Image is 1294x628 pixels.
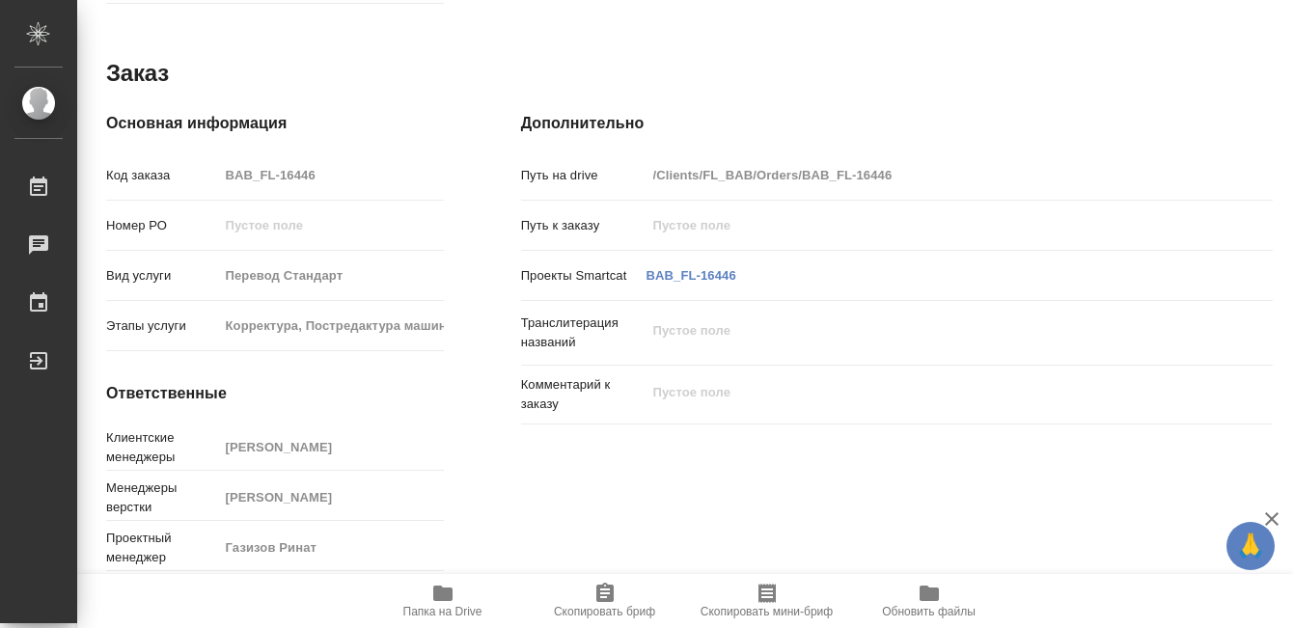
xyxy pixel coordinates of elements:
h4: Ответственные [106,382,444,405]
button: 🙏 [1226,522,1275,570]
span: Обновить файлы [882,605,976,618]
button: Скопировать бриф [524,574,686,628]
input: Пустое поле [219,261,444,289]
input: Пустое поле [219,483,444,511]
h4: Основная информация [106,112,444,135]
input: Пустое поле [647,161,1210,189]
input: Пустое поле [219,433,444,461]
p: Проектный менеджер [106,529,219,567]
p: Этапы услуги [106,316,219,336]
span: Скопировать мини-бриф [701,605,833,618]
h2: Заказ [106,58,169,89]
span: 🙏 [1234,526,1267,566]
input: Пустое поле [647,211,1210,239]
a: BAB_FL-16446 [647,268,736,283]
button: Папка на Drive [362,574,524,628]
input: Пустое поле [219,161,444,189]
p: Транслитерация названий [521,314,647,352]
p: Проекты Smartcat [521,266,647,286]
input: Пустое поле [219,211,444,239]
button: Обновить файлы [848,574,1010,628]
p: Менеджеры верстки [106,478,219,517]
h4: Дополнительно [521,112,1273,135]
p: Путь к заказу [521,216,647,235]
p: Комментарий к заказу [521,375,647,414]
input: Пустое поле [219,312,444,340]
p: Номер РО [106,216,219,235]
span: Скопировать бриф [554,605,655,618]
p: Вид услуги [106,266,219,286]
input: Пустое поле [219,533,444,561]
p: Клиентские менеджеры [106,428,219,467]
button: Скопировать мини-бриф [686,574,848,628]
p: Код заказа [106,166,219,185]
span: Папка на Drive [403,605,482,618]
p: Путь на drive [521,166,647,185]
